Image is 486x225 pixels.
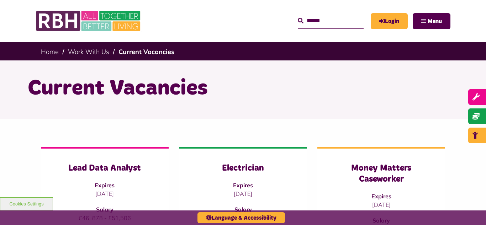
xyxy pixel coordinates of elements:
[55,163,154,174] h3: Lead Data Analyst
[428,18,442,24] span: Menu
[233,182,253,189] strong: Expires
[332,163,431,185] h3: Money Matters Caseworker
[234,206,252,213] strong: Salary
[194,163,293,174] h3: Electrician
[197,212,285,223] button: Language & Accessibility
[371,193,391,200] strong: Expires
[194,189,293,198] p: [DATE]
[332,200,431,209] p: [DATE]
[36,7,142,35] img: RBH
[118,48,174,56] a: Current Vacancies
[95,182,115,189] strong: Expires
[96,206,113,213] strong: Salary
[28,75,458,102] h1: Current Vacancies
[413,13,450,29] button: Navigation
[454,193,486,225] iframe: Netcall Web Assistant for live chat
[371,13,408,29] a: MyRBH
[55,189,154,198] p: [DATE]
[68,48,109,56] a: Work With Us
[41,48,59,56] a: Home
